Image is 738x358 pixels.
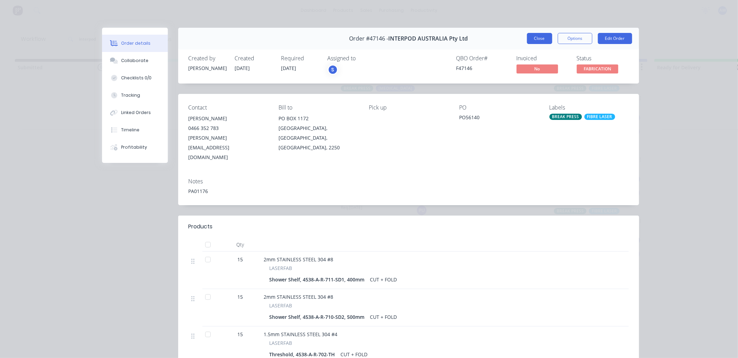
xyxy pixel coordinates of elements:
div: F47146 [456,64,508,72]
div: [PERSON_NAME] [189,114,268,123]
div: Timeline [121,127,139,133]
button: Options [558,33,592,44]
div: 0466 352 783 [189,123,268,133]
div: PO [459,104,538,111]
div: Linked Orders [121,110,151,116]
div: Labels [549,104,629,111]
span: FABRICATION [577,64,618,73]
div: Profitability [121,144,147,150]
div: Created [235,55,273,62]
span: 2mm STAINLESS STEEL 304 #8 [264,294,334,300]
div: Pick up [369,104,448,111]
div: PA01176 [189,187,629,195]
span: LASERFAB [270,302,292,309]
div: Checklists 0/0 [121,75,152,81]
button: Close [527,33,552,44]
span: LASERFAB [270,339,292,347]
div: PO BOX 1172[GEOGRAPHIC_DATA], [GEOGRAPHIC_DATA], [GEOGRAPHIC_DATA], 2250 [279,114,358,152]
div: [PERSON_NAME][EMAIL_ADDRESS][DOMAIN_NAME] [189,133,268,162]
div: Created by [189,55,227,62]
button: Checklists 0/0 [102,69,168,87]
div: Status [577,55,629,62]
span: INTERPOD AUSTRALIA Pty Ltd [388,35,468,42]
div: Assigned to [328,55,397,62]
div: Collaborate [121,58,148,64]
div: Products [189,222,213,231]
span: 15 [238,293,243,300]
div: CUT + FOLD [367,274,400,285]
button: Timeline [102,121,168,139]
div: PO BOX 1172 [279,114,358,123]
div: BREAK PRESS [549,114,582,120]
button: Collaborate [102,52,168,69]
div: Tracking [121,92,140,98]
div: CUT + FOLD [367,312,400,322]
span: [DATE] [235,65,250,71]
div: Shower Shelf, 4538-A-R-710-SD2, 500mm [270,312,367,322]
button: Linked Orders [102,104,168,121]
span: 15 [238,331,243,338]
button: Order details [102,35,168,52]
div: [GEOGRAPHIC_DATA], [GEOGRAPHIC_DATA], [GEOGRAPHIC_DATA], 2250 [279,123,358,152]
div: Bill to [279,104,358,111]
span: No [517,64,558,73]
div: Order details [121,40,151,46]
div: [PERSON_NAME]0466 352 783[PERSON_NAME][EMAIL_ADDRESS][DOMAIN_NAME] [189,114,268,162]
button: Edit Order [598,33,632,44]
span: Order #47146 - [349,35,388,42]
div: Notes [189,178,629,185]
span: 15 [238,256,243,263]
div: QBO Order # [456,55,508,62]
button: Tracking [102,87,168,104]
div: Required [281,55,319,62]
span: 2mm STAINLESS STEEL 304 #8 [264,256,334,263]
button: Profitability [102,139,168,156]
div: PO56140 [459,114,538,123]
button: FABRICATION [577,64,618,75]
div: Invoiced [517,55,568,62]
span: LASERFAB [270,264,292,272]
div: [PERSON_NAME] [189,64,227,72]
span: [DATE] [281,65,297,71]
span: 1.5mm STAINLESS STEEL 304 #4 [264,331,338,338]
div: FIBRE LASER [584,114,615,120]
div: Shower Shelf, 4538-A-R-711-SD1, 400mm [270,274,367,285]
div: Qty [220,238,261,252]
div: Contact [189,104,268,111]
button: S [328,64,338,75]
